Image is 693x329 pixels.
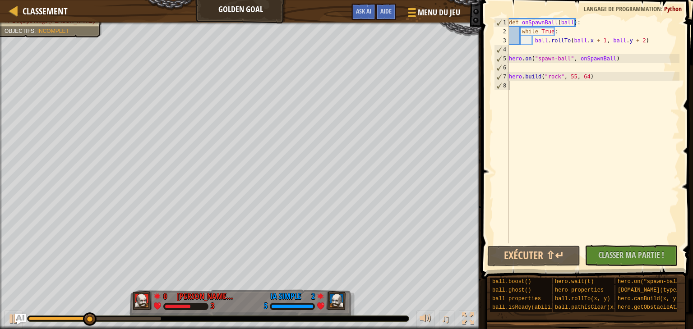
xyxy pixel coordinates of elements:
[494,45,509,54] div: 4
[163,291,172,299] div: 0
[441,312,450,325] span: ♫
[494,18,509,27] div: 1
[326,291,346,310] img: thang_avatar_frame.png
[598,249,664,260] span: Classer ma partie !
[494,27,509,36] div: 2
[555,279,594,285] span: hero.wait(t)
[270,291,301,302] div: IA simple
[306,291,315,299] div: 2
[494,81,509,90] div: 8
[555,296,610,302] span: ball.rollTo(x, y)
[351,4,376,20] button: Ask AI
[487,246,580,266] button: Exécuter ⇧↵
[492,287,531,293] span: ball.ghost()
[585,245,678,266] button: Classer ma partie !
[664,5,682,13] span: Python
[459,311,477,329] button: Basculer en plein écran
[494,36,509,45] div: 3
[439,311,454,329] button: ♫
[494,54,509,63] div: 5
[133,291,152,310] img: thang_avatar_frame.png
[356,7,371,15] span: Ask AI
[37,28,69,34] span: Incomplet
[661,5,664,13] span: :
[492,304,560,311] span: ball.isReady(ability)
[5,28,34,34] span: Objectifs
[34,28,37,34] span: :
[401,4,466,25] button: Menu du jeu
[211,302,214,311] div: 3
[15,314,26,324] button: Ask AI
[380,7,392,15] span: Aide
[494,63,509,72] div: 6
[555,304,626,311] span: ball.pathIsClear(x, y)
[618,296,679,302] span: hero.canBuild(x, y)
[5,311,23,329] button: Ctrl + P: Play
[492,296,541,302] span: ball properties
[416,311,434,329] button: Ajuster le volume
[18,5,68,17] a: Classement
[492,279,531,285] span: ball.boost()
[23,5,68,17] span: Classement
[494,72,509,81] div: 7
[177,291,236,302] div: [PERSON_NAME] didouni 1
[555,287,604,293] span: hero properties
[584,5,661,13] span: Langage de programmation
[418,7,460,18] span: Menu du jeu
[264,302,268,311] div: 5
